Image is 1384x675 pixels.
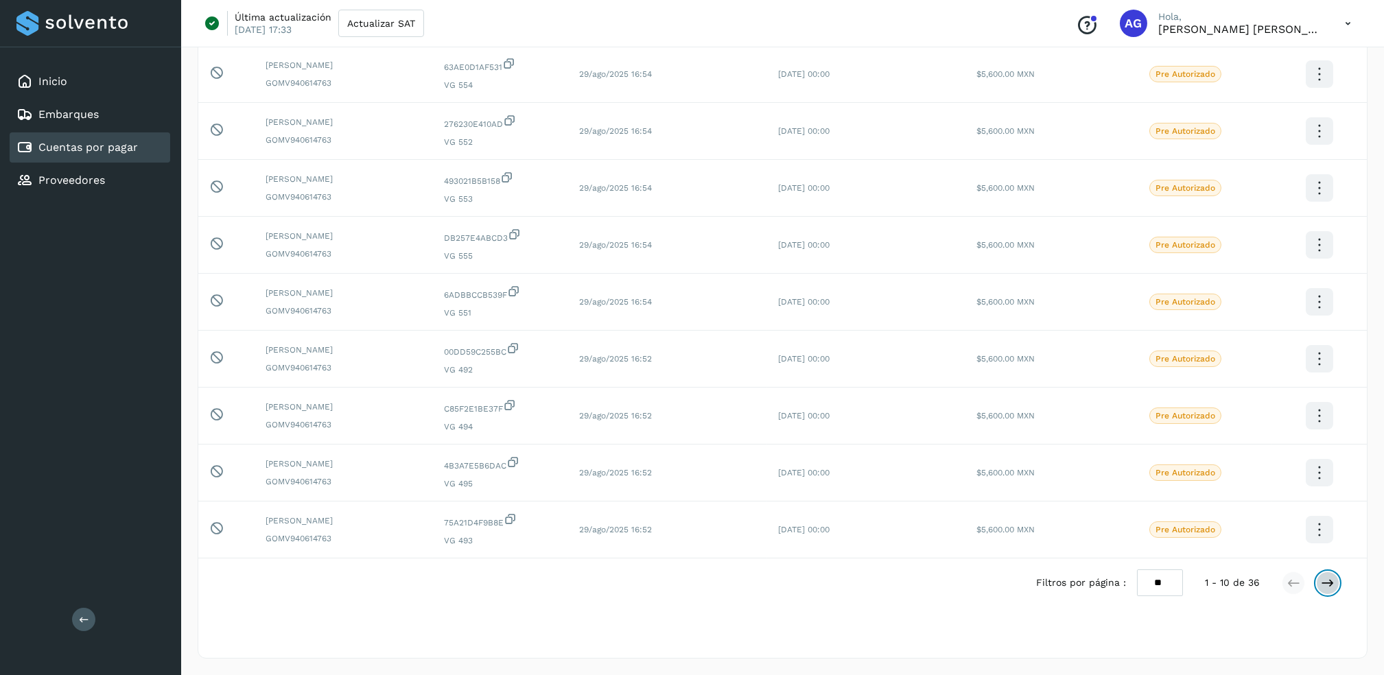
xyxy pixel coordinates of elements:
[266,173,422,185] span: [PERSON_NAME]
[778,240,830,250] span: [DATE] 00:00
[266,191,422,203] span: GOMV940614763
[444,534,557,547] span: VG 493
[444,250,557,262] span: VG 555
[976,240,1035,250] span: $5,600.00 MXN
[778,468,830,477] span: [DATE] 00:00
[444,421,557,433] span: VG 494
[778,297,830,307] span: [DATE] 00:00
[444,193,557,205] span: VG 553
[444,171,557,187] span: 493021B5B158
[266,401,422,413] span: [PERSON_NAME]
[579,297,652,307] span: 29/ago/2025 16:54
[347,19,415,28] span: Actualizar SAT
[266,134,422,146] span: GOMV940614763
[1156,411,1215,421] p: Pre Autorizado
[1156,183,1215,193] p: Pre Autorizado
[444,285,557,301] span: 6ADBBCCB539F
[38,141,138,154] a: Cuentas por pagar
[976,411,1035,421] span: $5,600.00 MXN
[266,458,422,470] span: [PERSON_NAME]
[266,116,422,128] span: [PERSON_NAME]
[38,108,99,121] a: Embarques
[444,477,557,490] span: VG 495
[38,75,67,88] a: Inicio
[444,79,557,91] span: VG 554
[1156,240,1215,250] p: Pre Autorizado
[10,99,170,130] div: Embarques
[444,228,557,244] span: DB257E4ABCD3
[266,344,422,356] span: [PERSON_NAME]
[1158,23,1323,36] p: Abigail Gonzalez Leon
[444,399,557,415] span: C85F2E1BE37F
[778,354,830,364] span: [DATE] 00:00
[444,512,557,529] span: 75A21D4F9B8E
[10,165,170,196] div: Proveedores
[444,307,557,319] span: VG 551
[266,248,422,260] span: GOMV940614763
[778,69,830,79] span: [DATE] 00:00
[1158,11,1323,23] p: Hola,
[444,136,557,148] span: VG 552
[1156,468,1215,477] p: Pre Autorizado
[444,364,557,376] span: VG 492
[778,411,830,421] span: [DATE] 00:00
[444,57,557,73] span: 63AE0D1AF531
[1156,354,1215,364] p: Pre Autorizado
[266,514,422,527] span: [PERSON_NAME]
[444,455,557,472] span: 4B3A7E5B6DAC
[1036,576,1126,590] span: Filtros por página :
[976,525,1035,534] span: $5,600.00 MXN
[10,67,170,97] div: Inicio
[266,305,422,317] span: GOMV940614763
[976,354,1035,364] span: $5,600.00 MXN
[266,475,422,488] span: GOMV940614763
[579,183,652,193] span: 29/ago/2025 16:54
[778,126,830,136] span: [DATE] 00:00
[778,525,830,534] span: [DATE] 00:00
[1156,126,1215,136] p: Pre Autorizado
[579,354,652,364] span: 29/ago/2025 16:52
[778,183,830,193] span: [DATE] 00:00
[976,183,1035,193] span: $5,600.00 MXN
[266,418,422,431] span: GOMV940614763
[338,10,424,37] button: Actualizar SAT
[976,297,1035,307] span: $5,600.00 MXN
[235,11,331,23] p: Última actualización
[444,342,557,358] span: 00DD59C255BC
[266,230,422,242] span: [PERSON_NAME]
[38,174,105,187] a: Proveedores
[1205,576,1260,590] span: 1 - 10 de 36
[579,126,652,136] span: 29/ago/2025 16:54
[976,69,1035,79] span: $5,600.00 MXN
[235,23,292,36] p: [DATE] 17:33
[579,468,652,477] span: 29/ago/2025 16:52
[266,287,422,299] span: [PERSON_NAME]
[266,59,422,71] span: [PERSON_NAME]
[266,362,422,374] span: GOMV940614763
[579,240,652,250] span: 29/ago/2025 16:54
[579,525,652,534] span: 29/ago/2025 16:52
[1156,297,1215,307] p: Pre Autorizado
[579,411,652,421] span: 29/ago/2025 16:52
[976,126,1035,136] span: $5,600.00 MXN
[10,132,170,163] div: Cuentas por pagar
[579,69,652,79] span: 29/ago/2025 16:54
[1156,69,1215,79] p: Pre Autorizado
[444,114,557,130] span: 276230E410AD
[976,468,1035,477] span: $5,600.00 MXN
[266,532,422,545] span: GOMV940614763
[266,77,422,89] span: GOMV940614763
[1156,525,1215,534] p: Pre Autorizado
